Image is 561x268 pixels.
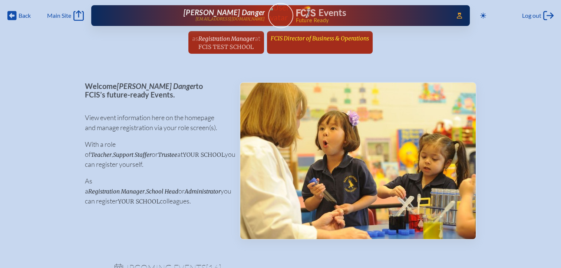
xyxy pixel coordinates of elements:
[265,3,296,22] img: User Avatar
[47,10,83,21] a: Main Site
[522,12,541,19] span: Log out
[118,198,160,205] span: your school
[240,83,476,239] img: Events
[85,82,228,99] p: Welcome to FCIS’s future-ready Events.
[185,188,221,195] span: Administrator
[192,34,198,42] span: as
[85,113,228,133] p: View event information here on the homepage and manage registration via your role screen(s).
[195,17,265,21] p: [EMAIL_ADDRESS][DOMAIN_NAME]
[198,43,254,50] span: FCIS Test School
[198,35,255,42] span: Registration Manager
[158,151,177,158] span: Trustee
[268,31,372,45] a: FCIS Director of Business & Operations
[117,82,196,90] span: [PERSON_NAME] Danger
[91,151,112,158] span: Teacher
[115,8,265,23] a: [PERSON_NAME] Danger[EMAIL_ADDRESS][DOMAIN_NAME]
[88,188,145,195] span: Registration Manager
[296,6,446,23] div: FCIS Events — Future ready
[47,12,71,19] span: Main Site
[255,34,260,42] span: at
[189,31,263,54] a: asRegistration ManageratFCIS Test School
[19,12,31,19] span: Back
[271,35,369,42] span: FCIS Director of Business & Operations
[296,18,446,23] span: Future Ready
[183,151,225,158] span: your school
[85,176,228,206] p: As a , or you can register colleagues.
[268,3,293,28] a: User Avatar
[146,188,178,195] span: School Head
[113,151,152,158] span: Support Staffer
[85,139,228,169] p: With a role of , or at you can register yourself.
[184,8,265,17] span: [PERSON_NAME] Danger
